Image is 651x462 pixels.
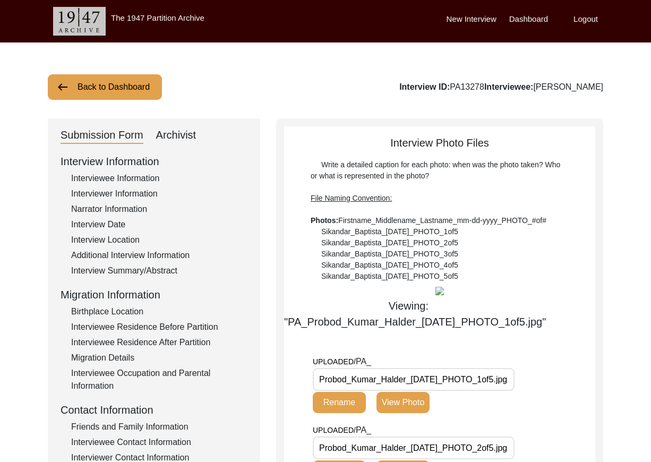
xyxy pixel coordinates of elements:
[71,234,247,246] div: Interview Location
[356,357,371,366] span: PA_
[435,287,444,295] img: PA_Probod_Kumar_Halder_04-08-2025_PHOTO_1of5.jpg
[71,321,247,333] div: Interviewee Residence Before Partition
[376,392,430,413] button: View Photo
[313,357,356,366] span: UPLOADED/
[71,218,247,231] div: Interview Date
[356,425,371,434] span: PA_
[311,159,569,282] div: Write a detailed caption for each photo: when was the photo taken? Who or what is represented in ...
[399,81,603,93] div: PA13278 [PERSON_NAME]
[71,187,247,200] div: Interviewer Information
[447,13,496,25] label: New Interview
[71,367,247,392] div: Interviewee Occupation and Parental Information
[313,392,366,413] button: Rename
[71,421,247,433] div: Friends and Family Information
[61,127,143,144] div: Submission Form
[71,336,247,349] div: Interviewee Residence After Partition
[61,287,247,303] div: Migration Information
[71,264,247,277] div: Interview Summary/Abstract
[484,82,533,91] b: Interviewee:
[53,7,106,36] img: header-logo.png
[71,249,247,262] div: Additional Interview Information
[573,13,598,25] label: Logout
[61,402,247,418] div: Contact Information
[111,13,204,22] label: The 1947 Partition Archive
[71,172,247,185] div: Interviewee Information
[71,203,247,216] div: Narrator Information
[71,436,247,449] div: Interviewee Contact Information
[56,81,69,93] img: arrow-left.png
[399,82,450,91] b: Interview ID:
[284,298,533,330] div: Viewing: "PA_Probod_Kumar_Halder_[DATE]_PHOTO_1of5.jpg"
[311,216,338,225] b: Photos:
[509,13,548,25] label: Dashboard
[48,74,162,100] button: Back to Dashboard
[284,135,595,330] div: Interview Photo Files
[156,127,196,144] div: Archivist
[61,153,247,169] div: Interview Information
[71,305,247,318] div: Birthplace Location
[313,426,356,434] span: UPLOADED/
[311,194,392,202] span: File Naming Convention:
[71,352,247,364] div: Migration Details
